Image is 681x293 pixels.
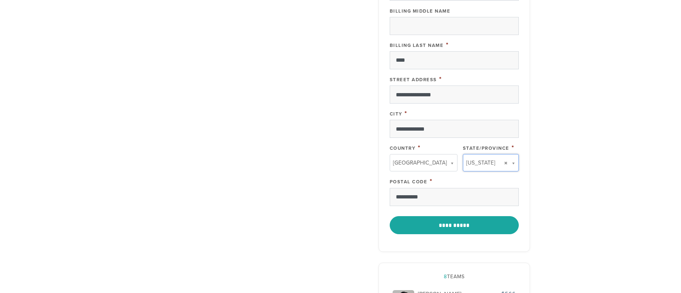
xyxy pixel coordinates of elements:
label: State/Province [463,145,509,151]
span: This field is required. [418,144,421,152]
span: This field is required. [439,75,442,83]
span: This field is required. [404,109,407,117]
label: Country [390,145,416,151]
span: [US_STATE] [466,158,495,167]
span: 8 [444,274,447,280]
label: Billing Middle Name [390,8,451,14]
label: Postal Code [390,179,428,185]
a: [US_STATE] [463,154,519,171]
span: This field is required. [446,41,449,49]
label: Billing Last Name [390,43,444,48]
span: This field is required. [430,177,433,185]
span: [GEOGRAPHIC_DATA] [393,158,447,167]
label: Street Address [390,77,437,83]
span: This field is required. [512,144,514,152]
h2: Teams [390,274,519,280]
a: [GEOGRAPHIC_DATA] [390,154,457,171]
label: City [390,111,402,117]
